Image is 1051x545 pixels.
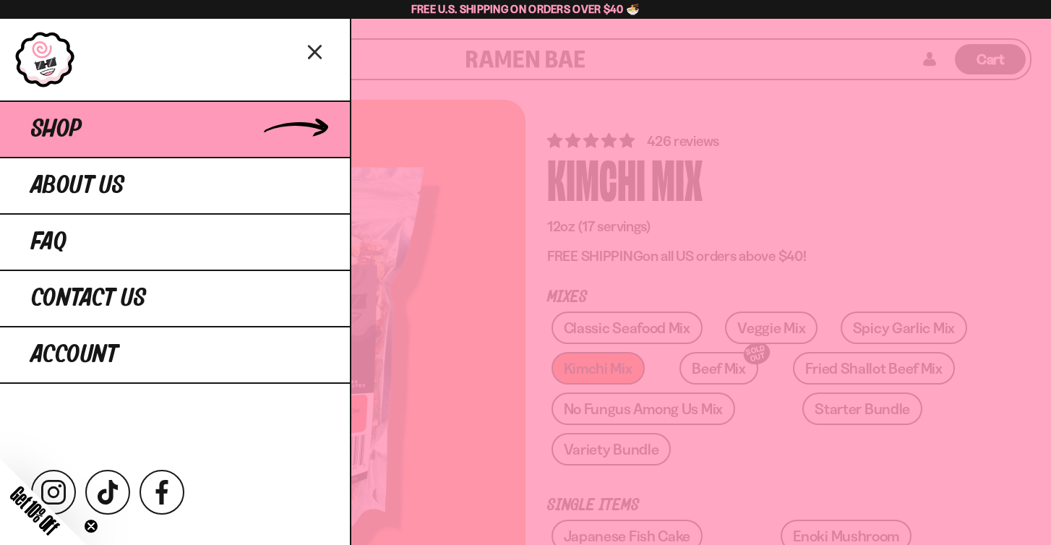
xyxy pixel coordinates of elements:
span: Shop [31,116,82,142]
span: Get 10% Off [7,482,63,538]
span: FAQ [31,229,67,255]
span: About Us [31,173,124,199]
button: Close menu [303,38,328,64]
button: Close teaser [84,519,98,533]
span: Free U.S. Shipping on Orders over $40 🍜 [411,2,640,16]
span: Account [31,342,118,368]
span: Contact Us [31,286,146,312]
